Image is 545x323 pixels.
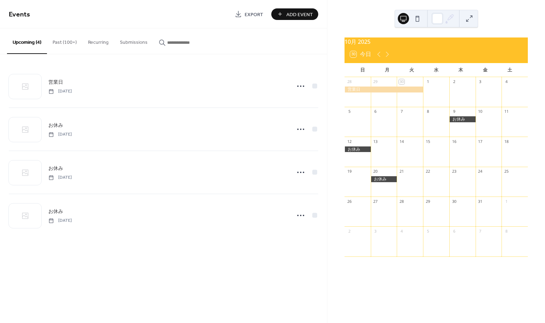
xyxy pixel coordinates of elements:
div: 月 [375,63,399,77]
div: お休み [345,146,371,152]
div: お休み [371,176,397,182]
div: 10 [478,109,483,114]
div: 25 [504,169,509,174]
a: Export [230,8,268,20]
div: 12 [347,139,352,144]
div: 29 [425,199,430,204]
button: Submissions [114,28,153,53]
div: 28 [347,79,352,84]
div: 9 [451,109,457,114]
button: Past (100+) [47,28,82,53]
div: 27 [373,199,378,204]
div: 8 [504,228,509,234]
div: 30 [399,79,404,84]
div: 7 [478,228,483,234]
div: 3 [478,79,483,84]
div: 16 [451,139,457,144]
div: 5 [425,228,430,234]
div: 2 [451,79,457,84]
div: 2 [347,228,352,234]
div: 水 [424,63,448,77]
div: 金 [473,63,498,77]
div: お休み [449,116,476,122]
span: Add Event [286,11,313,18]
div: 13 [373,139,378,144]
button: Add Event [271,8,318,20]
div: 26 [347,199,352,204]
div: 土 [498,63,522,77]
div: 17 [478,139,483,144]
span: 営業日 [48,79,63,86]
div: 4 [399,228,404,234]
span: [DATE] [48,174,72,181]
span: Export [245,11,263,18]
a: お休み [48,121,63,129]
div: 22 [425,169,430,174]
div: 30 [451,199,457,204]
span: [DATE] [48,131,72,138]
span: [DATE] [48,88,72,95]
div: 6 [451,228,457,234]
div: 営業日 [345,87,423,92]
div: 20 [373,169,378,174]
button: Recurring [82,28,114,53]
div: 14 [399,139,404,144]
div: 4 [504,79,509,84]
div: 19 [347,169,352,174]
button: 30今日 [348,49,374,59]
a: お休み [48,207,63,215]
div: 15 [425,139,430,144]
div: 24 [478,169,483,174]
div: 1 [425,79,430,84]
div: 29 [373,79,378,84]
div: 31 [478,199,483,204]
span: [DATE] [48,218,72,224]
div: 7 [399,109,404,114]
div: 23 [451,169,457,174]
div: 6 [373,109,378,114]
span: Events [9,8,30,21]
a: 営業日 [48,78,63,86]
div: 11 [504,109,509,114]
div: 3 [373,228,378,234]
div: 8 [425,109,430,114]
div: 18 [504,139,509,144]
div: 10月 2025 [345,37,528,46]
div: 木 [449,63,473,77]
span: お休み [48,165,63,172]
div: 21 [399,169,404,174]
div: 5 [347,109,352,114]
button: Upcoming (4) [7,28,47,54]
a: お休み [48,164,63,172]
span: お休み [48,122,63,129]
div: 火 [399,63,424,77]
div: 日 [350,63,375,77]
span: お休み [48,208,63,215]
div: 1 [504,199,509,204]
div: 28 [399,199,404,204]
